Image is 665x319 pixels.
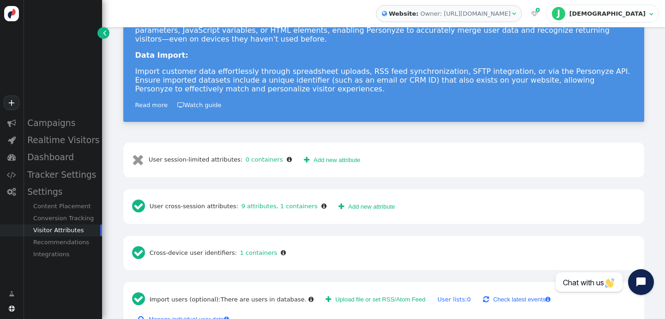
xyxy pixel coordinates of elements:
span:  [512,11,516,17]
span:  [483,294,489,305]
a: 1 containers [237,249,277,256]
span:  [545,296,550,302]
a: 0 containers [242,156,283,163]
span:  [9,306,15,312]
span:  [304,155,309,165]
span:  [531,11,538,17]
span:  [7,187,16,196]
div: Dashboard [23,149,102,166]
div: Content Placement [23,200,102,212]
span:  [287,156,292,163]
span:  [132,288,150,311]
div: Tracker Settings [23,166,102,183]
span:  [7,170,16,179]
img: logo-icon.svg [4,6,19,21]
div: . [221,295,307,304]
div: User session-limited attributes: [129,149,295,171]
div: Visitor Attributes [23,224,102,236]
a: 9 attributes, 1 containers [238,203,317,210]
span:  [326,296,331,303]
a: Add new attribute [332,199,401,214]
span:  [308,296,314,302]
a:   [529,9,540,18]
button: Upload file or set RSS/Atom Feed [320,292,431,307]
div: Campaigns [23,114,102,132]
span:  [103,28,106,37]
a: Read more [135,102,168,108]
div: Conversion Tracking [23,212,102,224]
span:  [649,11,653,17]
span:  [382,9,387,18]
div: Owner: [URL][DOMAIN_NAME] [420,9,510,18]
div: Cross-device user identifiers: [129,242,289,265]
a: Check latest events [477,292,557,307]
span:  [8,136,16,144]
span: There are users in database [221,296,305,303]
a:  [97,27,109,39]
span:  [177,102,184,108]
b: Website: [387,9,420,18]
div: Import users (optional): [129,288,317,311]
span:  [7,119,16,127]
div: Realtime Visitors [23,132,102,149]
div: Settings [23,183,102,200]
span:  [7,153,16,162]
p: Import customer data effortlessly through spreadsheet uploads, RSS feed synchronization, SFTP int... [135,67,632,93]
a: Add new attribute [298,152,367,168]
span:  [281,250,286,256]
span:  [132,199,150,214]
div: Integrations [23,248,102,260]
span:  [9,289,14,299]
a: Watch guide [177,102,222,108]
a:  [3,286,20,302]
span:  [536,6,540,14]
a: + [4,96,19,110]
span:  [321,203,326,209]
span:  [132,245,150,260]
div: [DEMOGRAPHIC_DATA] [569,10,647,18]
div: Recommendations [23,236,102,248]
span:  [339,201,344,212]
b: Data Import: [135,51,188,60]
div: J [552,7,566,21]
span:  [132,152,149,167]
span: 0 [467,296,471,303]
a: User lists:0 [437,296,471,303]
div: User cross-session attributes: [129,195,330,218]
